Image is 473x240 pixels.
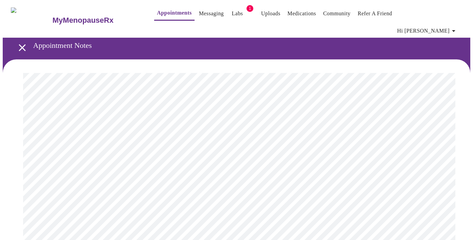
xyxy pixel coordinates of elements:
[323,9,351,18] a: Community
[261,9,280,18] a: Uploads
[53,16,114,25] h3: MyMenopauseRx
[258,7,283,20] button: Uploads
[288,9,316,18] a: Medications
[199,9,224,18] a: Messaging
[12,38,32,58] button: open drawer
[52,8,141,32] a: MyMenopauseRx
[395,24,460,38] button: Hi [PERSON_NAME]
[397,26,458,36] span: Hi [PERSON_NAME]
[154,6,194,21] button: Appointments
[196,7,226,20] button: Messaging
[33,41,435,50] h3: Appointment Notes
[157,8,192,18] a: Appointments
[11,7,52,33] img: MyMenopauseRx Logo
[285,7,319,20] button: Medications
[321,7,353,20] button: Community
[358,9,392,18] a: Refer a Friend
[232,9,243,18] a: Labs
[247,5,253,12] span: 1
[355,7,395,20] button: Refer a Friend
[226,7,248,20] button: Labs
